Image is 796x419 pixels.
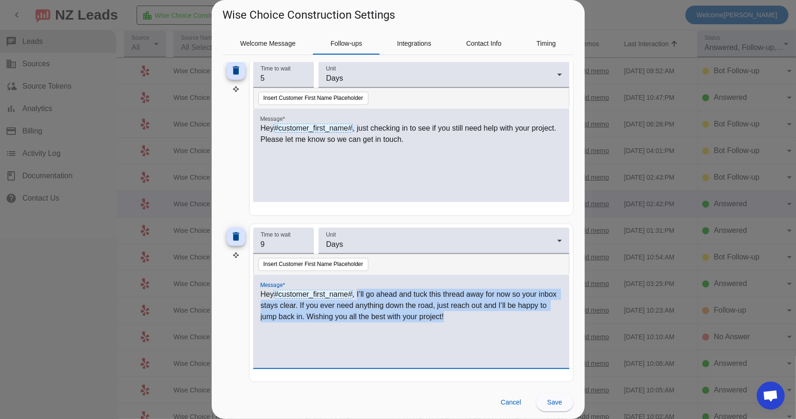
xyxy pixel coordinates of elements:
[547,398,562,406] span: Save
[261,232,291,238] mat-label: Time to wait
[326,240,343,248] span: Days
[258,92,368,105] button: Insert Customer First Name Placeholder
[326,74,343,82] span: Days
[258,258,368,271] button: Insert Customer First Name Placeholder
[326,66,336,72] mat-label: Unit
[230,65,242,76] mat-icon: delete
[536,393,574,412] button: Save
[536,40,556,47] span: Timing
[274,290,353,299] span: #customer_first_name#
[331,40,362,47] span: Follow-ups
[240,40,296,47] span: Welcome Message
[326,232,336,238] mat-label: Unit
[466,40,502,47] span: Contact Info
[223,7,395,22] h1: Wise Choice Construction Settings
[274,124,353,133] span: #customer_first_name#
[261,66,291,72] mat-label: Time to wait
[261,123,562,145] p: Hey , just checking in to see if you still need help with your project. Please let me know so we ...
[501,398,521,406] span: Cancel
[493,393,529,412] button: Cancel
[757,382,785,410] div: Open chat
[261,289,562,322] p: Hey , I’ll go ahead and tuck this thread away for now so your inbox stays clear. If you ever need...
[230,231,242,242] mat-icon: delete
[397,40,431,47] span: Integrations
